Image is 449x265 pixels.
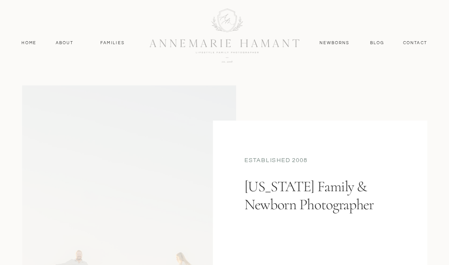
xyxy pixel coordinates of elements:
a: Home [18,39,40,46]
a: Newborns [316,39,353,46]
h1: [US_STATE] Family & Newborn Photographer [244,178,393,242]
div: established 2008 [244,156,396,166]
a: Blog [368,39,386,46]
a: Families [96,39,130,46]
a: About [54,39,76,46]
a: contact [399,39,431,46]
